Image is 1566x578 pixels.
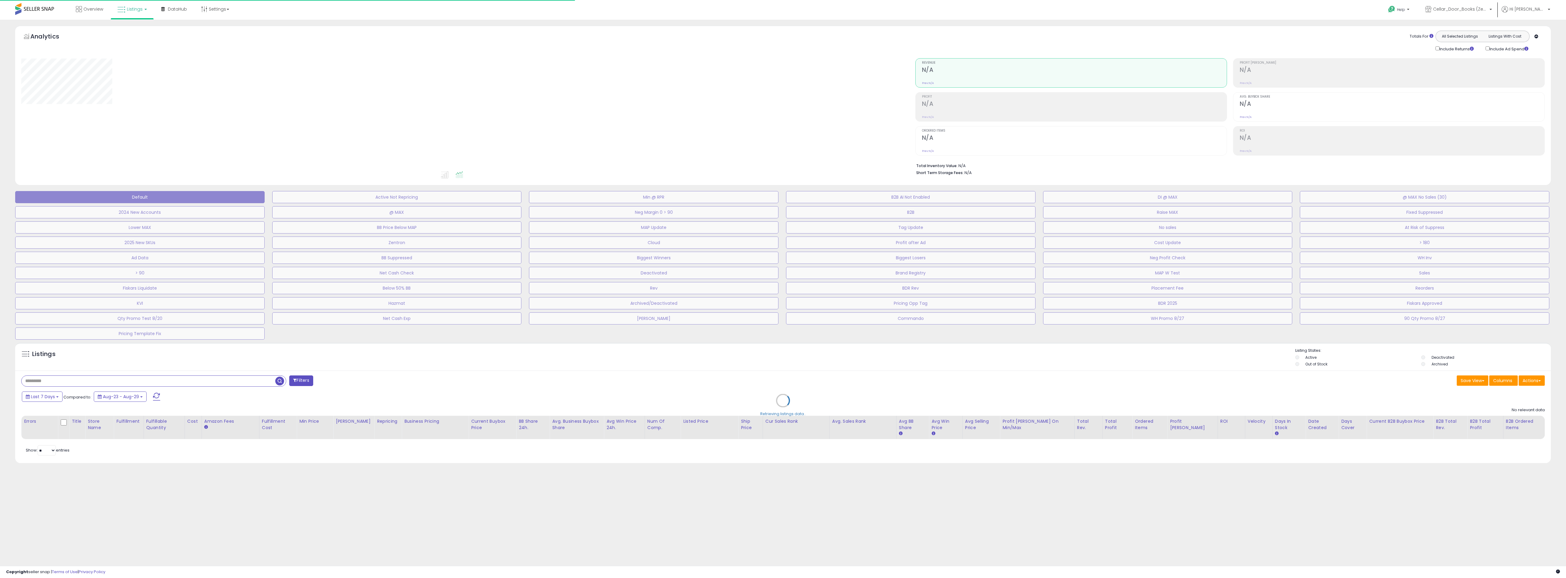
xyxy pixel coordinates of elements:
span: Revenue [922,61,1227,65]
button: Fiskars Liquidate [15,282,265,294]
button: Archived/Deactivated [529,297,778,309]
button: Zentron [272,237,522,249]
button: Fiskars Approved [1300,297,1549,309]
span: Hi [PERSON_NAME] [1510,6,1546,12]
button: Fixed Suppressed [1300,206,1549,218]
span: Profit [PERSON_NAME] [1240,61,1544,65]
button: BDR 2025 [1043,297,1293,309]
span: N/A [964,170,972,176]
button: Biggest Winners [529,252,778,264]
button: Lower MAX [15,221,265,234]
li: N/A [916,162,1540,169]
small: Prev: N/A [922,81,934,85]
button: Placement Fee [1043,282,1293,294]
b: Total Inventory Value: [916,163,958,168]
button: Hazmat [272,297,522,309]
h2: N/A [922,134,1227,143]
div: Include Returns [1431,45,1481,52]
button: BB Suppressed [272,252,522,264]
h2: N/A [922,100,1227,109]
button: Pricing Template Fix [15,328,265,340]
button: Pricing Opp Tag [786,297,1036,309]
a: Hi [PERSON_NAME] [1502,6,1550,20]
button: Net Cash Exp [272,312,522,324]
button: DI @ MAX [1043,191,1293,203]
button: Net Cash Check [272,267,522,279]
small: Prev: N/A [922,115,934,119]
small: Prev: N/A [1240,149,1252,153]
button: B2B [786,206,1036,218]
span: Avg. Buybox Share [1240,95,1544,99]
button: B2B AI Not Enabled [786,191,1036,203]
button: Cost Update [1043,237,1293,249]
button: WH Promo 8/27 [1043,312,1293,324]
button: No sales [1043,221,1293,234]
button: MAP W Test [1043,267,1293,279]
button: Active Not Repricing [272,191,522,203]
h2: N/A [1240,100,1544,109]
button: Rev [529,282,778,294]
button: Listings With Cost [1482,32,1527,40]
button: 90 Qty Promo 8/27 [1300,312,1549,324]
button: Cloud [529,237,778,249]
span: Listings [127,6,143,12]
button: Tag Update [786,221,1036,234]
span: ROI [1240,129,1544,133]
a: Help [1383,1,1415,20]
h5: Analytics [30,32,71,42]
button: > 90 [15,267,265,279]
button: BB Price Below MAP [272,221,522,234]
button: > 180 [1300,237,1549,249]
small: Prev: N/A [922,149,934,153]
span: Ordered Items [922,129,1227,133]
button: KVI [15,297,265,309]
div: Include Ad Spend [1481,45,1538,52]
span: DataHub [168,6,187,12]
i: Get Help [1388,5,1395,13]
button: Min @ RPR [529,191,778,203]
button: Reorders [1300,282,1549,294]
button: Below 50% BB [272,282,522,294]
span: Overview [83,6,103,12]
button: Profit after Ad [786,237,1036,249]
span: Cellar_Door_Books (Zentra LLC) [GEOGRAPHIC_DATA] [1433,6,1488,12]
button: BDR Rev [786,282,1036,294]
button: Commando [786,312,1036,324]
button: At Risk of Suppress [1300,221,1549,234]
button: Ad Data [15,252,265,264]
span: Help [1397,7,1405,12]
b: Short Term Storage Fees: [916,170,964,175]
button: @ MAX No Sales (30) [1300,191,1549,203]
button: Sales [1300,267,1549,279]
button: Qty Promo Test 8/20 [15,312,265,324]
h2: N/A [1240,134,1544,143]
button: 2024 New Accounts [15,206,265,218]
span: Profit [922,95,1227,99]
button: Biggest Losers [786,252,1036,264]
button: Raise MAX [1043,206,1293,218]
button: MAP Update [529,221,778,234]
button: Neg Profit Check [1043,252,1293,264]
button: Neg Margin 0 > 90 [529,206,778,218]
button: 2025 New SKUs [15,237,265,249]
h2: N/A [922,66,1227,75]
button: Default [15,191,265,203]
button: [PERSON_NAME] [529,312,778,324]
div: Retrieving listings data.. [760,411,806,417]
small: Prev: N/A [1240,81,1252,85]
button: Deactivated [529,267,778,279]
div: Totals For [1410,34,1433,39]
small: Prev: N/A [1240,115,1252,119]
h2: N/A [1240,66,1544,75]
button: All Selected Listings [1437,32,1483,40]
button: WH Inv [1300,252,1549,264]
button: Brand Registry [786,267,1036,279]
button: @ MAX [272,206,522,218]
